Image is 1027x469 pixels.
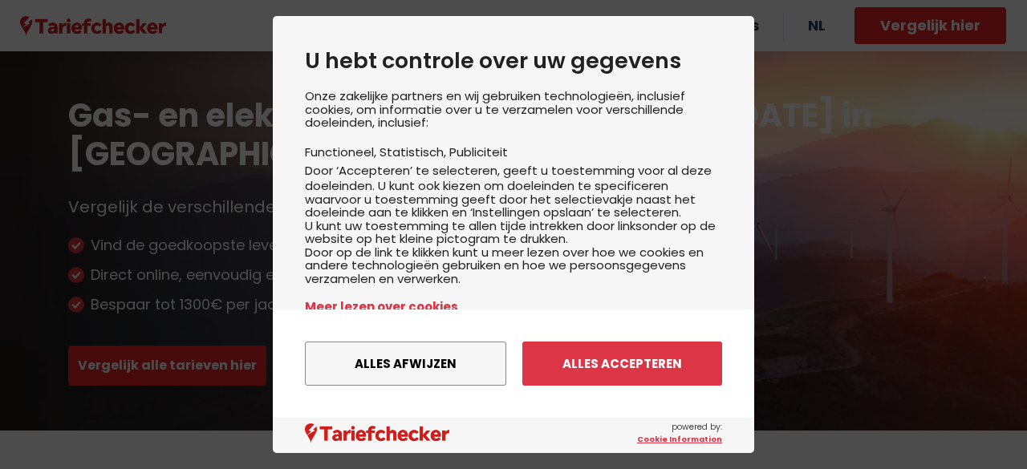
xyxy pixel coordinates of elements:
[637,421,722,445] span: powered by:
[305,48,722,74] h2: U hebt controle over uw gegevens
[273,309,754,418] div: menu
[637,434,722,445] a: Cookie Information
[305,342,506,386] button: Alles afwijzen
[305,297,722,316] a: Meer lezen over cookies
[305,144,380,160] li: Functioneel
[380,144,449,160] li: Statistisch
[522,342,722,386] button: Alles accepteren
[449,144,508,160] li: Publiciteit
[305,90,722,361] div: Onze zakelijke partners en wij gebruiken technologieën, inclusief cookies, om informatie over u t...
[305,423,449,443] img: logo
